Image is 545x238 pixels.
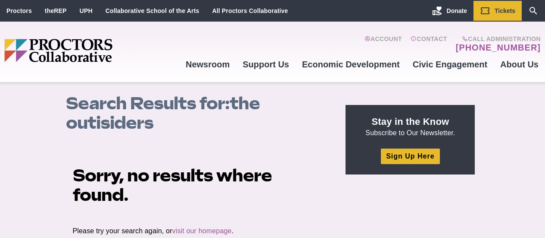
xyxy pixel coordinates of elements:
[296,53,406,76] a: Economic Development
[426,1,473,21] a: Donate
[6,7,32,14] a: Proctors
[66,94,336,133] h1: the outisiders
[236,53,296,76] a: Support Us
[495,7,515,14] span: Tickets
[381,149,439,164] a: Sign Up Here
[447,7,467,14] span: Donate
[453,35,541,42] span: Call Administration
[4,39,179,62] img: Proctors logo
[106,7,199,14] a: Collaborative School of the Arts
[66,93,230,114] span: Search Results for:
[73,226,326,236] p: Please try your search again, or .
[406,53,494,76] a: Civic Engagement
[364,35,402,53] a: Account
[80,7,93,14] a: UPH
[372,116,449,127] strong: Stay in the Know
[411,35,447,53] a: Contact
[356,115,464,138] p: Subscribe to Our Newsletter.
[456,42,541,53] a: [PHONE_NUMBER]
[45,7,67,14] a: theREP
[172,227,232,235] a: visit our homepage
[179,53,236,76] a: Newsroom
[212,7,288,14] a: All Proctors Collaborative
[522,1,545,21] a: Search
[494,53,545,76] a: About Us
[73,166,326,205] h1: Sorry, no results where found.
[473,1,522,21] a: Tickets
